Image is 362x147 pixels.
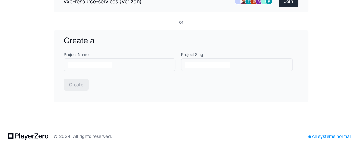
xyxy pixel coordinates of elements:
label: Project Name [64,52,181,57]
span: or [177,19,186,25]
div: © 2024. All rights reserved. [54,133,112,140]
label: Project Slug [181,52,298,57]
div: All systems normal [305,132,354,141]
h1: Create a [64,35,298,46]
